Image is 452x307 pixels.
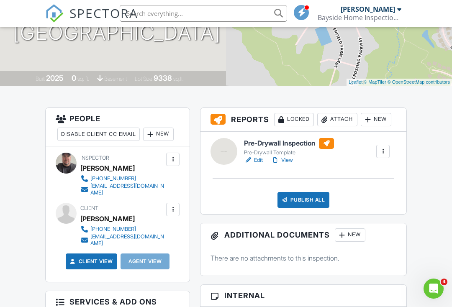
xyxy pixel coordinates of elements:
[77,76,89,82] span: sq. ft.
[80,225,164,233] a: [PHONE_NUMBER]
[335,228,365,242] div: New
[274,113,314,126] div: Locked
[104,76,127,82] span: basement
[90,175,136,182] div: [PHONE_NUMBER]
[317,113,357,126] div: Attach
[200,223,406,247] h3: Additional Documents
[318,13,401,22] div: Bayside Home Inspection LLC
[361,113,391,126] div: New
[46,108,190,146] h3: People
[244,156,263,164] a: Edit
[135,76,152,82] span: Lot Size
[349,79,362,84] a: Leaflet
[80,162,135,174] div: [PERSON_NAME]
[46,74,64,82] div: 2025
[347,79,452,86] div: |
[244,138,334,149] h6: Pre-Drywall Inspection
[90,226,136,233] div: [PHONE_NUMBER]
[143,128,174,141] div: New
[69,4,138,22] span: SPECTORA
[80,183,164,196] a: [EMAIL_ADDRESS][DOMAIN_NAME]
[244,138,334,156] a: Pre-Drywall Inspection Pre-Drywall Template
[441,279,447,285] span: 4
[90,183,164,196] div: [EMAIL_ADDRESS][DOMAIN_NAME]
[341,5,395,13] div: [PERSON_NAME]
[200,108,406,132] h3: Reports
[277,192,330,208] div: Publish All
[80,233,164,247] a: [EMAIL_ADDRESS][DOMAIN_NAME]
[36,76,45,82] span: Built
[45,11,138,29] a: SPECTORA
[154,74,172,82] div: 9338
[424,279,444,299] iframe: Intercom live chat
[120,5,287,22] input: Search everything...
[45,4,64,23] img: The Best Home Inspection Software - Spectora
[80,205,98,211] span: Client
[211,253,396,263] p: There are no attachments to this inspection.
[80,212,135,225] div: [PERSON_NAME]
[364,79,386,84] a: © MapTiler
[57,128,140,141] div: Disable Client CC Email
[80,155,109,161] span: Inspector
[173,76,184,82] span: sq.ft.
[388,79,450,84] a: © OpenStreetMap contributors
[271,156,293,164] a: View
[80,174,164,183] a: [PHONE_NUMBER]
[90,233,164,247] div: [EMAIL_ADDRESS][DOMAIN_NAME]
[72,74,76,82] div: 0
[244,149,334,156] div: Pre-Drywall Template
[69,257,113,266] a: Client View
[200,285,406,307] h3: Internal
